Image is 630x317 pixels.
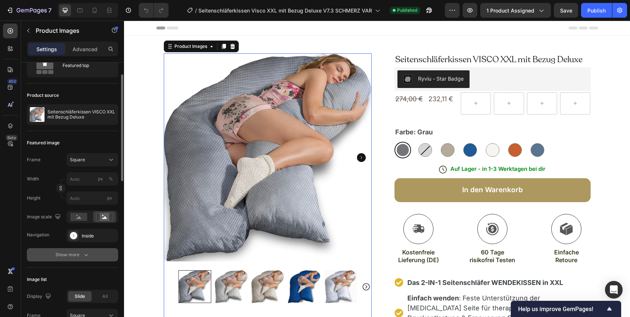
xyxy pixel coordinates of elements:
[304,72,334,85] div: 232,11 €
[27,176,39,182] label: Width
[518,304,614,313] button: Show survey - Help us improve GemPages!
[36,45,57,53] p: Settings
[27,248,118,261] button: Show more
[294,54,340,62] div: Ryviu - Star Badge
[518,306,605,313] span: Help us improve GemPages!
[270,72,301,85] div: 274,00 €
[397,7,417,14] span: Published
[27,156,40,163] label: Frame
[72,45,98,53] p: Advanced
[581,3,612,18] button: Publish
[27,195,40,201] label: Height
[345,228,392,243] p: 60 Tage risikofrei Testen
[48,6,52,15] p: 7
[49,22,85,29] div: Product Images
[326,145,421,152] span: Auf Lager - in 1-3 Werktagen bei dir
[63,57,107,74] div: Featured top
[283,274,451,311] span: : Feste Unterstützung der [MEDICAL_DATA] Seite für therapeutische Druckentlastung & Erneuerung OD...
[233,133,242,141] button: Carousel Next Arrow
[3,3,55,18] button: 7
[67,153,118,166] button: Square
[47,109,115,120] p: Seitenschläferkissen VISCO XXL mit Bezug Deluxe
[195,7,197,14] span: /
[273,50,346,67] button: Ryviu - Star Badge
[27,140,60,146] div: Featured image
[96,175,105,183] button: %
[480,3,551,18] button: 1 product assigned
[27,276,47,283] div: Image list
[279,54,288,63] img: CJed0K2x44sDEAE=.png
[270,105,309,118] legend: Farbe: Grau
[27,92,59,99] div: Product source
[486,7,534,14] span: 1 product assigned
[107,195,112,201] span: px
[270,158,467,182] button: In den Warenkorb
[102,293,108,300] span: All
[109,176,113,182] div: %
[283,274,335,281] strong: Einfach wenden
[560,7,572,14] span: Save
[238,262,247,271] button: Carousel Next Arrow
[271,228,318,243] p: Kostenfreie Lieferung (DE)
[198,7,372,14] span: Seitenschläferkissen Visco XXL mit Bezug Deluxe V7.3 SCHMERZ VAR
[27,292,53,302] div: Display
[554,3,578,18] button: Save
[27,232,49,238] div: Navigation
[98,176,103,182] div: px
[70,156,85,163] span: Square
[139,3,169,18] div: Undo/Redo
[75,293,85,300] span: Slide
[6,135,18,141] div: Beta
[419,228,466,243] p: Einfache Retoure
[124,21,630,317] iframe: Design area
[270,33,467,45] h1: Seitenschläferkissen VISCO XXL mit Bezug Deluxe
[605,281,623,299] div: Open Intercom Messenger
[7,78,18,84] div: 450
[82,233,116,239] div: Inside
[67,172,118,186] input: px%
[338,165,399,174] div: In den Warenkorb
[67,191,118,205] input: px
[30,107,45,122] img: product feature img
[106,175,115,183] button: px
[587,7,606,14] div: Publish
[36,26,98,35] p: Product Images
[56,251,90,258] div: Show more
[283,258,439,266] strong: Das 2-IN-1 Seitenschläfer WENDEKISSEN in XXL
[27,212,62,222] div: Image scale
